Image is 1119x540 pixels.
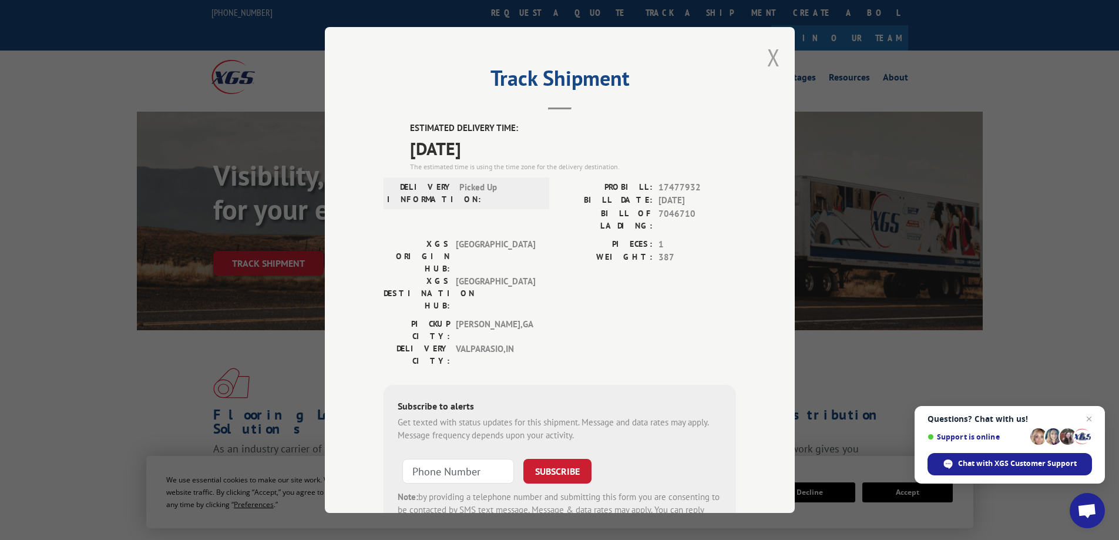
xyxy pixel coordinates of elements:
div: Open chat [1070,493,1105,528]
div: Chat with XGS Customer Support [928,453,1092,475]
div: Subscribe to alerts [398,399,722,416]
label: PROBILL: [560,181,653,194]
span: 17477932 [658,181,736,194]
span: 387 [658,251,736,264]
label: PICKUP CITY: [384,318,450,343]
span: VALPARASIO , IN [456,343,535,367]
button: SUBSCRIBE [523,459,592,484]
span: Questions? Chat with us! [928,414,1092,424]
h2: Track Shipment [384,70,736,92]
span: [GEOGRAPHIC_DATA] [456,238,535,275]
label: ESTIMATED DELIVERY TIME: [410,122,736,135]
span: [PERSON_NAME] , GA [456,318,535,343]
div: The estimated time is using the time zone for the delivery destination. [410,162,736,172]
label: WEIGHT: [560,251,653,264]
span: Picked Up [459,181,539,206]
span: Support is online [928,432,1026,441]
button: Close modal [767,42,780,73]
strong: Note: [398,491,418,502]
div: by providing a telephone number and submitting this form you are consenting to be contacted by SM... [398,491,722,531]
span: 1 [658,238,736,251]
label: BILL OF LADING: [560,207,653,232]
label: DELIVERY INFORMATION: [387,181,453,206]
span: [GEOGRAPHIC_DATA] [456,275,535,312]
span: [DATE] [410,135,736,162]
label: PIECES: [560,238,653,251]
label: BILL DATE: [560,194,653,207]
label: XGS DESTINATION HUB: [384,275,450,312]
span: Close chat [1082,412,1096,426]
span: 7046710 [658,207,736,232]
label: DELIVERY CITY: [384,343,450,367]
input: Phone Number [402,459,514,484]
label: XGS ORIGIN HUB: [384,238,450,275]
span: [DATE] [658,194,736,207]
span: Chat with XGS Customer Support [958,458,1077,469]
div: Get texted with status updates for this shipment. Message and data rates may apply. Message frequ... [398,416,722,442]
